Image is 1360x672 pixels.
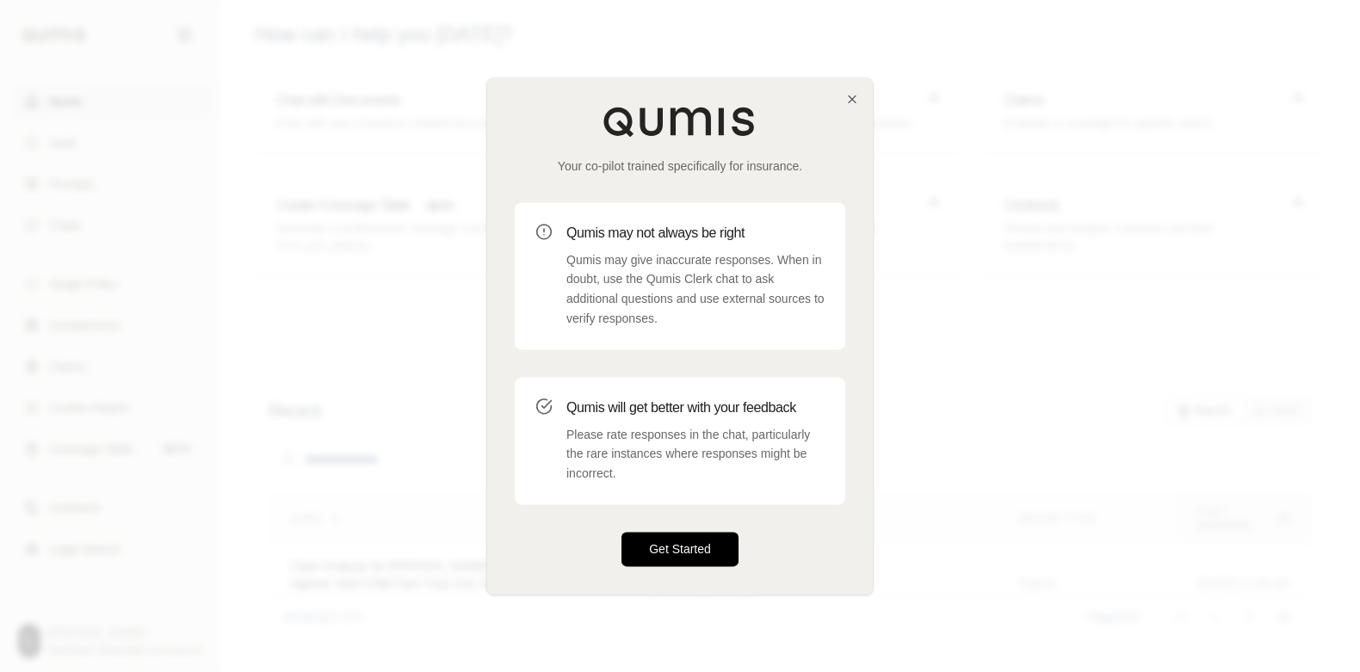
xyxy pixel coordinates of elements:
[603,106,757,137] img: Qumis Logo
[566,250,825,329] p: Qumis may give inaccurate responses. When in doubt, use the Qumis Clerk chat to ask additional qu...
[515,157,845,175] p: Your co-pilot trained specifically for insurance.
[566,398,825,418] h3: Qumis will get better with your feedback
[621,532,739,566] button: Get Started
[566,425,825,484] p: Please rate responses in the chat, particularly the rare instances where responses might be incor...
[566,223,825,244] h3: Qumis may not always be right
